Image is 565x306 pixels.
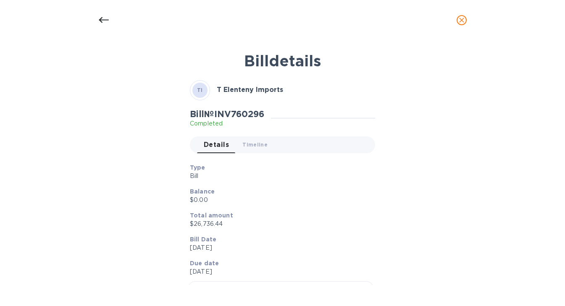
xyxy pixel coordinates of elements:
[190,119,264,128] p: Completed
[190,212,233,219] b: Total amount
[244,52,321,70] b: Bill details
[190,109,264,119] h2: Bill № INV760296
[242,140,268,149] span: Timeline
[190,236,216,243] b: Bill Date
[190,243,368,252] p: [DATE]
[190,267,368,276] p: [DATE]
[190,164,205,171] b: Type
[452,10,472,30] button: close
[190,220,368,228] p: $26,736.44
[190,196,368,204] p: $0.00
[217,86,283,94] b: T Elenteny Imports
[190,172,368,180] p: Bill
[204,139,229,151] span: Details
[190,260,219,267] b: Due date
[190,188,215,195] b: Balance
[197,87,203,93] b: TI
